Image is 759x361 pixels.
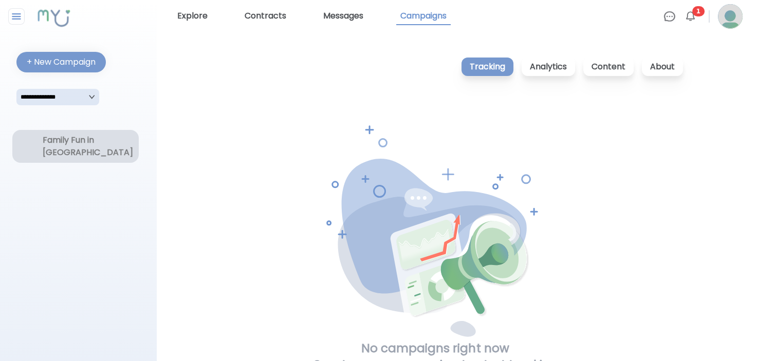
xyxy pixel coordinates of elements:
[326,125,544,340] img: No Campaigns right now
[396,8,451,25] a: Campaigns
[173,8,212,25] a: Explore
[461,58,513,76] p: Tracking
[27,56,96,68] div: + New Campaign
[684,10,696,23] img: Bell
[361,340,509,356] h1: No campaigns right now
[10,10,23,23] img: Close sidebar
[718,4,743,29] img: Profile
[663,10,676,23] img: Chat
[642,58,683,76] p: About
[43,134,108,159] div: Family Fun in [GEOGRAPHIC_DATA]
[583,58,634,76] p: Content
[692,6,705,16] span: 1
[16,52,106,72] button: + New Campaign
[240,8,290,25] a: Contracts
[522,58,575,76] p: Analytics
[319,8,367,25] a: Messages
